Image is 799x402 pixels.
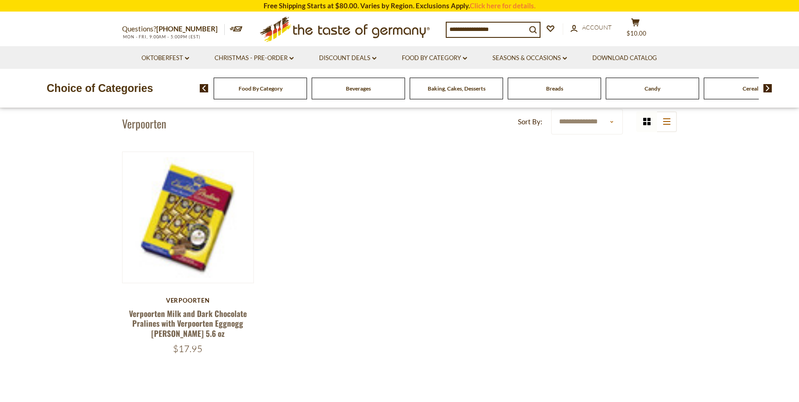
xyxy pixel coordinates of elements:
a: Beverages [346,85,371,92]
p: Questions? [122,23,225,35]
a: Cereal [743,85,758,92]
h1: Verpoorten [122,116,166,130]
a: Account [571,23,612,33]
button: $10.00 [621,18,649,41]
a: Breads [546,85,563,92]
span: $10.00 [627,30,646,37]
a: Oktoberfest [141,53,189,63]
a: Click here for details. [470,1,535,10]
img: next arrow [763,84,772,92]
a: Food By Category [402,53,467,63]
a: Food By Category [239,85,283,92]
a: Christmas - PRE-ORDER [215,53,294,63]
div: Verpoorten [122,297,254,304]
a: Candy [645,85,660,92]
span: $17.95 [173,343,203,354]
a: Baking, Cakes, Desserts [428,85,486,92]
img: previous arrow [200,84,209,92]
a: Download Catalog [592,53,657,63]
label: Sort By: [518,116,542,128]
span: Account [582,24,612,31]
span: MON - FRI, 9:00AM - 5:00PM (EST) [122,34,201,39]
a: Discount Deals [319,53,376,63]
a: Seasons & Occasions [492,53,567,63]
img: Verpoorten Milk and Dark Chocolate Pralines with Verpoorten Eggnogg Brandy 5.6 oz [123,152,253,283]
a: Verpoorten Milk and Dark Chocolate Pralines with Verpoorten Eggnogg [PERSON_NAME] 5.6 oz [129,308,247,339]
a: [PHONE_NUMBER] [156,24,218,33]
